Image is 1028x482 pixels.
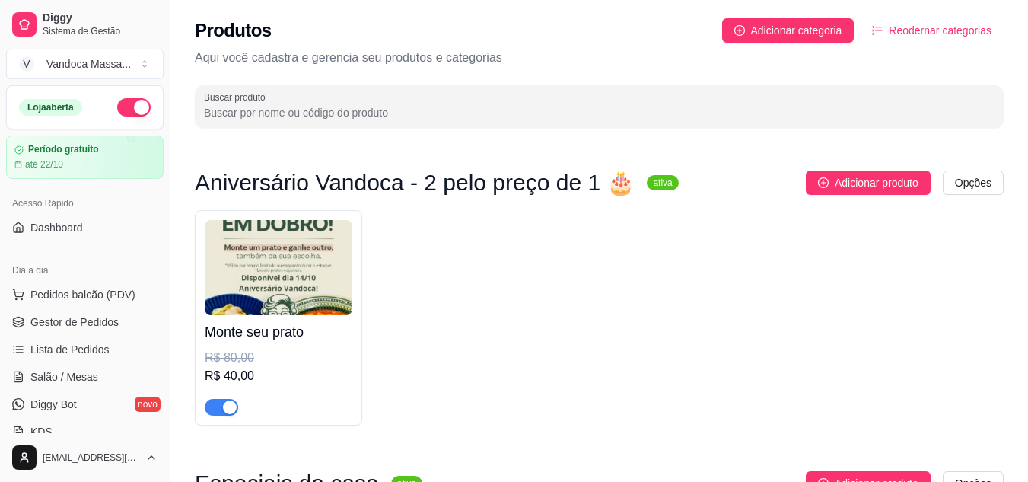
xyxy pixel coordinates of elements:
div: Loja aberta [19,99,82,116]
button: Opções [943,171,1004,195]
span: Gestor de Pedidos [30,314,119,330]
div: Dia a dia [6,258,164,282]
a: Lista de Pedidos [6,337,164,362]
span: Adicionar produto [835,174,918,191]
span: Adicionar categoria [751,22,842,39]
button: [EMAIL_ADDRESS][DOMAIN_NAME] [6,439,164,476]
h2: Produtos [195,18,272,43]
a: Dashboard [6,215,164,240]
sup: ativa [647,175,678,190]
span: Lista de Pedidos [30,342,110,357]
button: Reodernar categorias [860,18,1004,43]
span: plus-circle [734,25,745,36]
span: plus-circle [818,177,829,188]
a: Gestor de Pedidos [6,310,164,334]
img: product-image [205,220,352,315]
span: Opções [955,174,991,191]
span: Dashboard [30,220,83,235]
p: Aqui você cadastra e gerencia seu produtos e categorias [195,49,1004,67]
span: Diggy [43,11,158,25]
button: Alterar Status [117,98,151,117]
a: KDS [6,420,164,444]
span: KDS [30,424,53,439]
span: [EMAIL_ADDRESS][DOMAIN_NAME] [43,452,139,464]
a: DiggySistema de Gestão [6,6,164,43]
article: Período gratuito [28,144,99,155]
label: Buscar produto [204,91,271,104]
span: ordered-list [872,25,883,36]
span: Sistema de Gestão [43,25,158,37]
span: Pedidos balcão (PDV) [30,287,135,302]
input: Buscar produto [204,105,995,120]
div: R$ 40,00 [205,367,352,385]
button: Select a team [6,49,164,79]
span: Salão / Mesas [30,369,98,385]
div: Acesso Rápido [6,191,164,215]
div: Vandoca Massa ... [46,56,131,72]
a: Período gratuitoaté 22/10 [6,136,164,179]
button: Adicionar produto [806,171,931,195]
button: Adicionar categoria [722,18,855,43]
div: R$ 80,00 [205,349,352,367]
span: Diggy Bot [30,397,77,412]
article: até 22/10 [25,158,63,171]
a: Diggy Botnovo [6,392,164,417]
span: V [19,56,34,72]
h3: Aniversário Vandoca - 2 pelo preço de 1 🎂 [195,174,635,192]
h4: Monte seu prato [205,321,352,343]
button: Pedidos balcão (PDV) [6,282,164,307]
a: Salão / Mesas [6,365,164,389]
span: Reodernar categorias [889,22,991,39]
